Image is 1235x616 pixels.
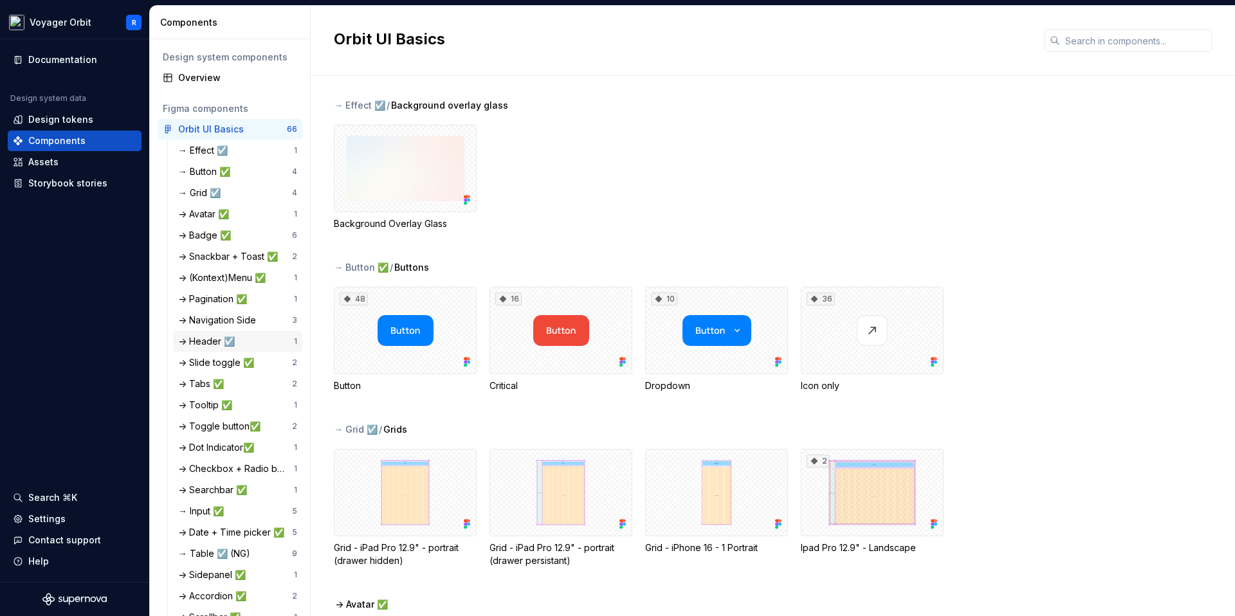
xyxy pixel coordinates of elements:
[8,152,142,172] a: Assets
[173,204,302,224] a: -> Avatar ✅1
[334,287,477,392] div: 48Button
[173,289,302,309] a: -> Pagination ✅1
[294,294,297,304] div: 1
[294,570,297,580] div: 1
[8,173,142,194] a: Storybook stories
[394,261,429,274] span: Buttons
[42,593,107,606] svg: Supernova Logo
[178,123,244,136] div: Orbit UI Basics
[292,167,297,177] div: 4
[294,336,297,347] div: 1
[334,379,477,392] div: Button
[489,449,632,567] div: Grid - iPad Pro 12.9" - portrait (drawer persistant)
[3,8,147,36] button: Voyager OrbitR
[387,99,390,112] span: /
[28,534,101,547] div: Contact support
[292,421,297,431] div: 2
[292,527,297,538] div: 5
[173,140,302,161] a: → Effect ☑️1
[173,183,302,203] a: → Grid ☑️4
[8,530,142,550] button: Contact support
[294,400,297,410] div: 1
[292,591,297,601] div: 2
[8,487,142,508] button: Search ⌘K
[651,293,677,305] div: 10
[335,598,388,611] span: -> Avatar ✅
[334,125,477,230] div: Background Overlay Glass
[178,271,271,284] div: -> (Kontext)Menu ✅
[173,246,302,267] a: -> Snackbar + Toast ✅2
[178,356,259,369] div: -> Slide toggle ✅
[132,17,136,28] div: R
[294,464,297,474] div: 1
[807,455,830,467] div: 2
[173,395,302,415] a: -> Tooltip ✅1
[173,161,302,182] a: → Button ✅4
[158,119,302,140] a: Orbit UI Basics66
[801,449,944,567] div: 2Ipad Pro 12.9" - Landscape
[390,261,393,274] span: /
[8,509,142,529] a: Settings
[292,506,297,516] div: 5
[28,53,97,66] div: Documentation
[28,134,86,147] div: Components
[178,186,226,199] div: → Grid ☑️
[173,331,302,352] a: -> Header ☑️1
[178,293,252,305] div: -> Pagination ✅
[173,352,302,373] a: -> Slide toggle ✅2
[173,458,302,479] a: -> Checkbox + Radio button ✅1
[173,565,302,585] a: -> Sidepanel ✅1
[489,541,632,567] div: Grid - iPad Pro 12.9" - portrait (drawer persistant)
[178,250,283,263] div: -> Snackbar + Toast ✅
[173,225,302,246] a: -> Badge ✅6
[8,50,142,70] a: Documentation
[8,551,142,572] button: Help
[489,287,632,392] div: 16Critical
[173,267,302,288] a: -> (Kontext)Menu ✅1
[173,374,302,394] a: -> Tabs ✅2
[292,230,297,240] div: 6
[28,113,93,126] div: Design tokens
[294,485,297,495] div: 1
[178,314,261,327] div: -> Navigation Side
[489,379,632,392] div: Critical
[173,416,302,437] a: -> Toggle button✅2
[178,208,234,221] div: -> Avatar ✅
[178,526,289,539] div: -> Date + Time picker ✅
[163,102,297,115] div: Figma components
[178,144,233,157] div: → Effect ☑️
[10,93,86,104] div: Design system data
[495,293,522,305] div: 16
[294,209,297,219] div: 1
[801,379,944,392] div: Icon only
[334,541,477,567] div: Grid - iPad Pro 12.9" - portrait (drawer hidden)
[292,188,297,198] div: 4
[163,51,297,64] div: Design system components
[334,261,389,274] div: → Button ✅
[287,124,297,134] div: 66
[178,71,297,84] div: Overview
[334,423,378,436] div: → Grid ☑️
[178,568,251,581] div: -> Sidepanel ✅
[173,501,302,521] a: → Input ✅5
[30,16,91,29] div: Voyager Orbit
[178,229,236,242] div: -> Badge ✅
[645,449,788,567] div: Grid - iPhone 16 - 1 Portrait
[292,315,297,325] div: 3
[178,420,266,433] div: -> Toggle button✅
[173,437,302,458] a: -> Dot Indicator✅1
[178,441,259,454] div: -> Dot Indicator✅
[294,442,297,453] div: 1
[334,449,477,567] div: Grid - iPad Pro 12.9" - portrait (drawer hidden)
[379,423,382,436] span: /
[292,358,297,368] div: 2
[645,541,788,554] div: Grid - iPhone 16 - 1 Portrait
[294,273,297,283] div: 1
[334,99,385,112] div: → Effect ☑️
[178,165,235,178] div: → Button ✅
[9,15,24,30] img: e5527c48-e7d1-4d25-8110-9641689f5e10.png
[292,379,297,389] div: 2
[173,586,302,606] a: -> Accordion ✅2
[173,522,302,543] a: -> Date + Time picker ✅5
